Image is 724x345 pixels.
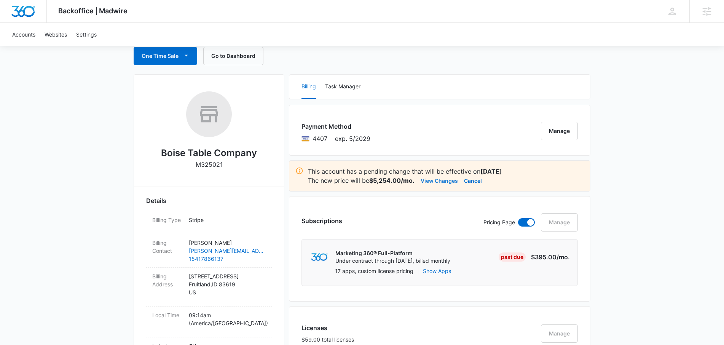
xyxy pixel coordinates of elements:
[499,252,526,262] div: Past Due
[335,257,450,265] p: Under contract through [DATE], billed monthly
[308,167,584,176] p: This account has a pending change that will be effective on
[161,146,257,160] h2: Boise Table Company
[20,20,84,26] div: Domain: [DOMAIN_NAME]
[189,255,266,263] a: 15417866137
[369,177,415,184] strong: $5,254.00/mo.
[189,272,266,296] p: [STREET_ADDRESS] Fruitland , ID 83619 US
[189,239,266,247] p: [PERSON_NAME]
[58,7,128,15] span: Backoffice | Madwire
[421,176,458,185] button: View Changes
[152,216,183,224] dt: Billing Type
[301,335,354,343] p: $59.00 total licenses
[134,47,197,65] button: One Time Sale
[313,134,327,143] span: Visa ending with
[335,134,370,143] span: exp. 5/2029
[335,249,450,257] p: Marketing 360® Full-Platform
[189,247,266,255] a: [PERSON_NAME][EMAIL_ADDRESS][DOMAIN_NAME]
[146,196,166,205] span: Details
[203,47,263,65] button: Go to Dashboard
[146,211,272,234] div: Billing TypeStripe
[301,122,370,131] h3: Payment Method
[40,23,72,46] a: Websites
[84,45,128,50] div: Keywords by Traffic
[325,75,360,99] button: Task Manager
[76,44,82,50] img: tab_keywords_by_traffic_grey.svg
[21,12,37,18] div: v 4.0.25
[423,267,451,275] button: Show Apps
[152,239,183,255] dt: Billing Contact
[12,20,18,26] img: website_grey.svg
[12,12,18,18] img: logo_orange.svg
[8,23,40,46] a: Accounts
[21,44,27,50] img: tab_domain_overview_orange.svg
[464,176,482,185] button: Cancel
[146,307,272,337] div: Local Time09:14am (America/[GEOGRAPHIC_DATA])
[146,234,272,268] div: Billing Contact[PERSON_NAME][PERSON_NAME][EMAIL_ADDRESS][DOMAIN_NAME]15417866137
[146,268,272,307] div: Billing Address[STREET_ADDRESS]Fruitland,ID 83619US
[152,272,183,288] dt: Billing Address
[72,23,101,46] a: Settings
[308,176,415,185] p: The new price will be
[480,168,502,175] strong: [DATE]
[301,323,354,332] h3: Licenses
[301,75,316,99] button: Billing
[557,253,570,261] span: /mo.
[541,122,578,140] button: Manage
[196,160,223,169] p: M325021
[189,311,266,327] p: 09:14am ( America/[GEOGRAPHIC_DATA] )
[301,216,342,225] h3: Subscriptions
[531,252,570,262] p: $395.00
[152,311,183,319] dt: Local Time
[189,216,266,224] p: Stripe
[335,267,413,275] p: 17 apps, custom license pricing
[483,218,515,227] p: Pricing Page
[311,253,327,261] img: marketing360Logo
[29,45,68,50] div: Domain Overview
